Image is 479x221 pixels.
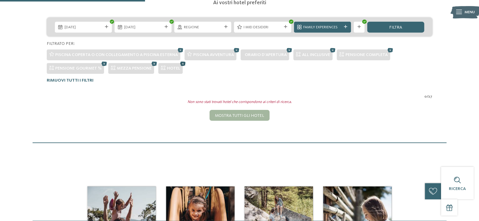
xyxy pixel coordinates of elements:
[64,25,102,30] span: [DATE]
[345,53,387,57] span: Pensione completa
[117,66,151,70] span: Mezza pensione
[43,99,436,105] div: Non sono stati trovati hotel che corrispondono ai criteri di ricerca.
[244,53,286,57] span: Orario d'apertura
[424,94,427,99] span: 0
[47,78,93,82] span: Rimuovi tutti i filtri
[47,42,75,46] span: Filtrato per:
[428,94,432,99] span: 27
[193,53,234,57] span: Piscina avventura
[210,110,269,121] div: Mostra tutti gli hotel
[184,25,222,30] span: Regione
[302,53,330,57] span: All inclusive
[244,25,282,30] span: I miei desideri
[55,53,178,57] span: Piscina coperta o con collegamento a piscina esterna
[167,66,180,70] span: Hotel
[389,25,402,30] span: filtra
[124,25,162,30] span: [DATE]
[55,66,101,70] span: Pensione gourmet ¾
[427,94,428,99] span: /
[303,25,341,30] span: Family Experiences
[449,187,466,191] span: Ricerca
